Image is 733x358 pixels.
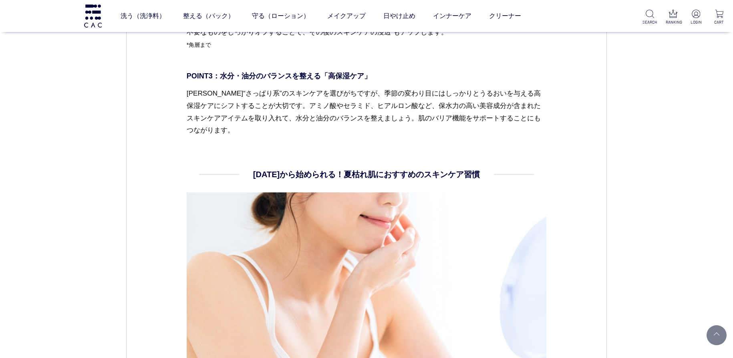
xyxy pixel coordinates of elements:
[253,168,480,180] h4: [DATE]から始められる！夏枯れ肌におすすめのスキンケア習慣
[712,10,727,25] a: CART
[121,5,165,27] a: 洗う（洗浄料）
[187,71,547,82] p: POINT3：水分・油分のバランスを整える「高保湿ケア」
[642,10,657,25] a: SEARCH
[666,10,681,25] a: RANKING
[183,5,234,27] a: 整える（パック）
[433,5,471,27] a: インナーケア
[252,5,310,27] a: 守る（ローション）
[689,19,703,25] p: LOGIN
[187,42,211,48] span: *角層まで
[327,5,366,27] a: メイクアップ
[712,19,727,25] p: CART
[383,5,415,27] a: 日やけ止め
[187,87,547,137] p: [PERSON_NAME]“さっぱり系”のスキンケアを選びがちですが、季節の変わり目にはしっかりとうるおいを与える高保湿ケアにシフトすることが大切です。アミノ酸やセラミド、ヒアルロン酸など、保水...
[489,5,521,27] a: クリーナー
[642,19,657,25] p: SEARCH
[689,10,703,25] a: LOGIN
[666,19,681,25] p: RANKING
[83,4,103,27] img: logo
